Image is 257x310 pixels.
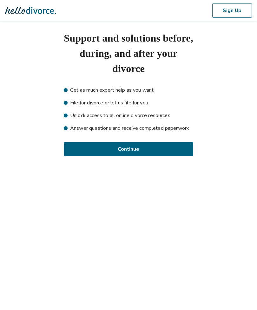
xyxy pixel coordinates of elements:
[64,142,193,156] button: Continue
[212,3,252,18] button: Sign Up
[5,4,56,17] img: Hello Divorce Logo
[64,86,193,94] li: Get as much expert help as you want
[64,99,193,107] li: File for divorce or let us file for you
[64,30,193,76] h1: Support and solutions before, during, and after your divorce
[64,112,193,119] li: Unlock access to all online divorce resources
[64,124,193,132] li: Answer questions and receive completed paperwork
